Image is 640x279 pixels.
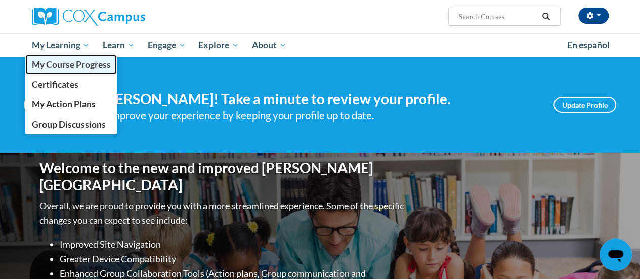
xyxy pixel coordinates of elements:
[24,33,616,57] div: Main menu
[103,39,135,51] span: Learn
[457,11,538,23] input: Search Courses
[578,8,609,24] button: Account Settings
[24,82,70,128] img: Profile Image
[85,91,538,108] h4: Hi [PERSON_NAME]! Take a minute to review your profile.
[25,33,97,57] a: My Learning
[25,55,117,74] a: My Course Progress
[148,39,186,51] span: Engage
[600,238,632,271] iframe: Button to launch messaging window
[96,33,141,57] a: Learn
[31,119,105,130] span: Group Discussions
[39,198,406,228] p: Overall, we are proud to provide you with a more streamlined experience. Some of the specific cha...
[25,94,117,114] a: My Action Plans
[31,99,95,109] span: My Action Plans
[192,33,245,57] a: Explore
[553,97,616,113] a: Update Profile
[60,237,406,252] li: Improved Site Navigation
[31,79,78,90] span: Certificates
[198,39,239,51] span: Explore
[538,11,553,23] button: Search
[39,160,406,193] h1: Welcome to the new and improved [PERSON_NAME][GEOGRAPHIC_DATA]
[25,114,117,134] a: Group Discussions
[32,8,214,26] a: Cox Campus
[567,39,610,50] span: En español
[252,39,286,51] span: About
[85,107,538,124] div: Help improve your experience by keeping your profile up to date.
[31,39,90,51] span: My Learning
[561,34,616,56] a: En español
[141,33,192,57] a: Engage
[245,33,293,57] a: About
[60,252,406,266] li: Greater Device Compatibility
[25,74,117,94] a: Certificates
[32,8,145,26] img: Cox Campus
[31,59,110,70] span: My Course Progress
